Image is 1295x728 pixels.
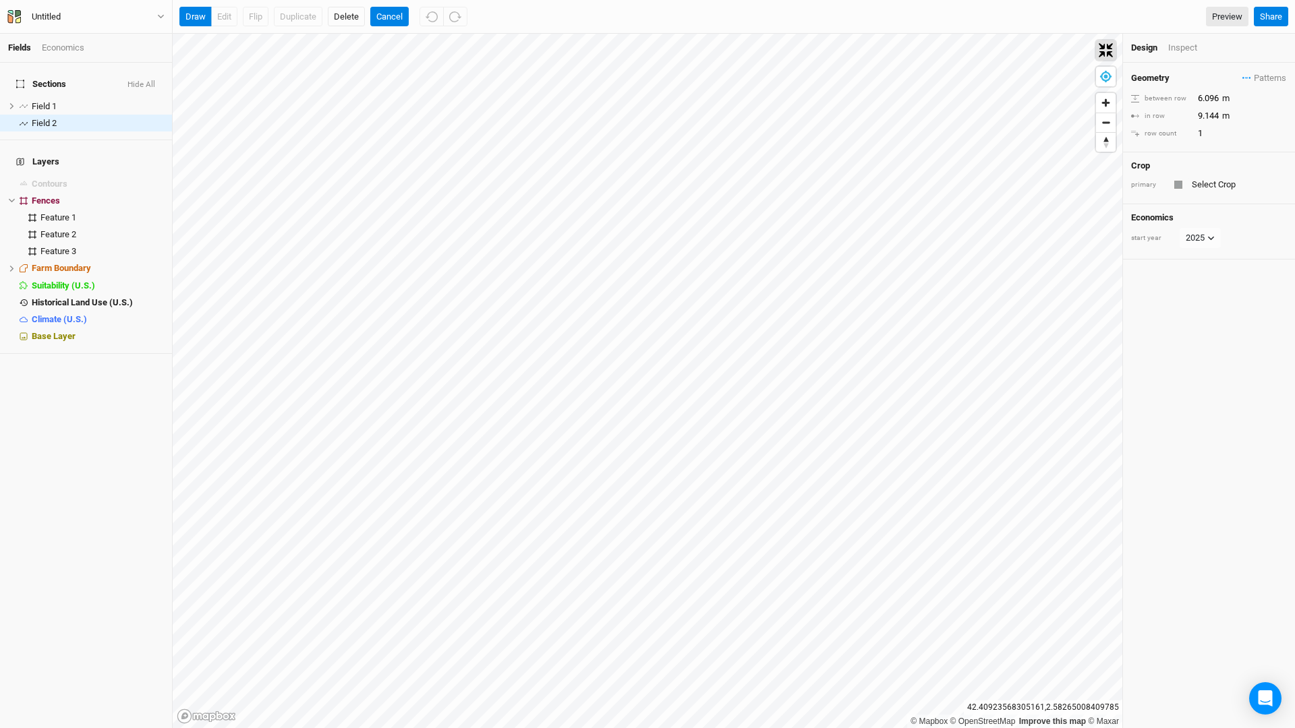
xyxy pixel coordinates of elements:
[1131,111,1190,121] div: in row
[274,7,322,27] button: Duplicate
[1254,7,1288,27] button: Share
[1131,180,1165,190] div: primary
[328,7,365,27] button: Delete
[32,297,133,307] span: Historical Land Use (U.S.)
[1096,133,1116,152] span: Reset bearing to north
[32,331,164,342] div: Base Layer
[177,708,236,724] a: Mapbox logo
[32,280,95,291] span: Suitability (U.S.)
[1131,129,1190,139] div: row count
[370,7,409,27] button: Cancel
[16,79,66,90] span: Sections
[243,7,268,27] button: Flip
[964,700,1122,715] div: 42.40923568305161 , 2.58265008409785
[40,229,164,240] div: Feature 2
[32,10,61,24] div: Untitled
[1242,71,1286,85] span: Patterns
[1019,717,1086,726] a: Improve this map
[32,101,57,111] span: Field 1
[1206,7,1248,27] a: Preview
[1096,132,1116,152] button: Reset bearing to north
[211,7,237,27] button: edit
[443,7,467,27] button: Redo (^Z)
[40,246,164,257] div: Feature 3
[1096,113,1116,132] button: Zoom out
[1131,73,1170,84] h4: Geometry
[1131,42,1157,54] div: Design
[1096,93,1116,113] button: Zoom in
[179,7,212,27] button: draw
[32,101,164,112] div: Field 1
[1180,228,1221,248] button: 2025
[32,179,164,189] div: Contours
[1131,233,1178,243] div: start year
[32,179,67,189] span: Contours
[32,195,60,206] span: Fences
[32,314,87,324] span: Climate (U.S.)
[40,212,76,222] span: Feature 1
[32,314,164,325] div: Climate (U.S.)
[1088,717,1119,726] a: Maxar
[1242,71,1287,86] button: Patterns
[40,229,76,239] span: Feature 2
[32,280,164,291] div: Suitability (U.S.)
[8,42,31,53] a: Fields
[8,148,164,175] h4: Layers
[32,263,164,274] div: Farm Boundary
[1249,682,1282,715] div: Open Intercom Messenger
[42,42,84,54] div: Economics
[1188,177,1287,193] input: Select Crop
[1168,42,1216,54] div: Inspect
[1131,212,1287,223] h4: Economics
[32,297,164,308] div: Historical Land Use (U.S.)
[7,9,165,24] button: Untitled
[1131,94,1190,104] div: between row
[950,717,1016,726] a: OpenStreetMap
[32,195,164,206] div: Fences
[420,7,444,27] button: Undo (^z)
[32,118,164,129] div: Field 2
[1096,40,1116,60] button: Exit fullscreen
[1131,160,1150,171] h4: Crop
[911,717,948,726] a: Mapbox
[40,212,164,223] div: Feature 1
[40,246,76,256] span: Feature 3
[1096,67,1116,86] button: Find my location
[32,331,76,341] span: Base Layer
[127,80,156,90] button: Hide All
[32,263,91,273] span: Farm Boundary
[32,118,57,128] span: Field 2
